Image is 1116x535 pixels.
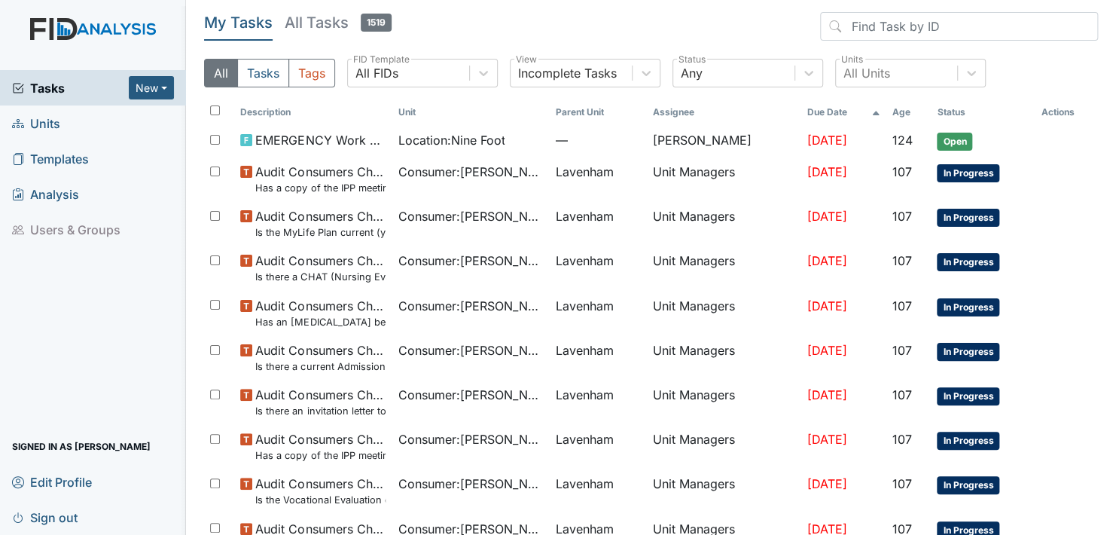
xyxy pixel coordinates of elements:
[807,253,847,268] span: [DATE]
[398,207,543,225] span: Consumer : [PERSON_NAME]
[398,386,543,404] span: Consumer : [PERSON_NAME]
[398,430,543,448] span: Consumer : [PERSON_NAME]
[807,432,847,447] span: [DATE]
[647,424,801,469] td: Unit Managers
[12,506,78,529] span: Sign out
[237,59,289,87] button: Tasks
[937,253,999,271] span: In Progress
[255,359,386,374] small: Is there a current Admission Agreement ([DATE])?
[647,201,801,246] td: Unit Managers
[892,209,912,224] span: 107
[355,64,398,82] div: All FIDs
[886,99,932,125] th: Toggle SortBy
[892,387,912,402] span: 107
[892,432,912,447] span: 107
[937,343,999,361] span: In Progress
[255,270,386,284] small: Is there a CHAT (Nursing Evaluation) no more than a year old?
[129,76,174,99] button: New
[398,341,543,359] span: Consumer : [PERSON_NAME]
[931,99,1035,125] th: Toggle SortBy
[549,99,647,125] th: Toggle SortBy
[255,163,386,195] span: Audit Consumers Charts Has a copy of the IPP meeting been sent to the Parent/Guardian within 30 d...
[892,164,912,179] span: 107
[255,475,386,507] span: Audit Consumers Charts Is the Vocational Evaluation current (yearly)?
[210,105,220,115] input: Toggle All Rows Selected
[647,157,801,201] td: Unit Managers
[398,131,505,149] span: Location : Nine Foot
[801,99,886,125] th: Toggle SortBy
[12,470,92,494] span: Edit Profile
[255,181,386,195] small: Has a copy of the IPP meeting been sent to the Parent/Guardian [DATE] of the meeting?
[937,432,999,450] span: In Progress
[12,112,60,135] span: Units
[681,64,703,82] div: Any
[398,475,543,493] span: Consumer : [PERSON_NAME]
[555,207,613,225] span: Lavenham
[937,164,999,182] span: In Progress
[255,207,386,240] span: Audit Consumers Charts Is the MyLife Plan current (yearly)?
[892,343,912,358] span: 107
[255,448,386,463] small: Has a copy of the IPP meeting been sent to the Parent/Guardian [DATE] of the meeting?
[843,64,890,82] div: All Units
[518,64,617,82] div: Incomplete Tasks
[255,252,386,284] span: Audit Consumers Charts Is there a CHAT (Nursing Evaluation) no more than a year old?
[12,435,151,458] span: Signed in as [PERSON_NAME]
[555,252,613,270] span: Lavenham
[807,476,847,491] span: [DATE]
[204,12,273,33] h5: My Tasks
[555,430,613,448] span: Lavenham
[647,125,801,157] td: [PERSON_NAME]
[234,99,392,125] th: Toggle SortBy
[555,131,641,149] span: —
[937,387,999,405] span: In Progress
[892,253,912,268] span: 107
[807,343,847,358] span: [DATE]
[937,133,972,151] span: Open
[892,476,912,491] span: 107
[255,225,386,240] small: Is the MyLife Plan current (yearly)?
[12,182,79,206] span: Analysis
[255,386,386,418] span: Audit Consumers Charts Is there an invitation letter to Parent/Guardian for current years team me...
[255,493,386,507] small: Is the Vocational Evaluation current (yearly)?
[555,341,613,359] span: Lavenham
[12,147,89,170] span: Templates
[361,14,392,32] span: 1519
[647,469,801,513] td: Unit Managers
[807,164,847,179] span: [DATE]
[820,12,1098,41] input: Find Task by ID
[255,131,386,149] span: EMERGENCY Work Order
[1035,99,1098,125] th: Actions
[255,341,386,374] span: Audit Consumers Charts Is there a current Admission Agreement (within one year)?
[647,335,801,380] td: Unit Managers
[937,476,999,494] span: In Progress
[255,297,386,329] span: Audit Consumers Charts Has an Audiological Evaluation been completed and recommendations followed?
[255,315,386,329] small: Has an [MEDICAL_DATA] been completed and recommendations followed?
[398,252,543,270] span: Consumer : [PERSON_NAME]
[807,133,847,148] span: [DATE]
[647,291,801,335] td: Unit Managers
[555,297,613,315] span: Lavenham
[555,386,613,404] span: Lavenham
[937,298,999,316] span: In Progress
[288,59,335,87] button: Tags
[12,79,129,97] a: Tasks
[204,59,335,87] div: Type filter
[255,430,386,463] span: Audit Consumers Charts Has a copy of the IPP meeting been sent to the Parent/Guardian within 30 d...
[392,99,549,125] th: Toggle SortBy
[647,246,801,290] td: Unit Managers
[937,209,999,227] span: In Progress
[892,298,912,313] span: 107
[285,12,392,33] h5: All Tasks
[555,163,613,181] span: Lavenham
[647,99,801,125] th: Assignee
[398,297,543,315] span: Consumer : [PERSON_NAME]
[807,209,847,224] span: [DATE]
[398,163,543,181] span: Consumer : [PERSON_NAME]
[255,404,386,418] small: Is there an invitation letter to Parent/Guardian for current years team meetings in T-Logs (Therap)?
[204,59,238,87] button: All
[892,133,913,148] span: 124
[647,380,801,424] td: Unit Managers
[555,475,613,493] span: Lavenham
[807,387,847,402] span: [DATE]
